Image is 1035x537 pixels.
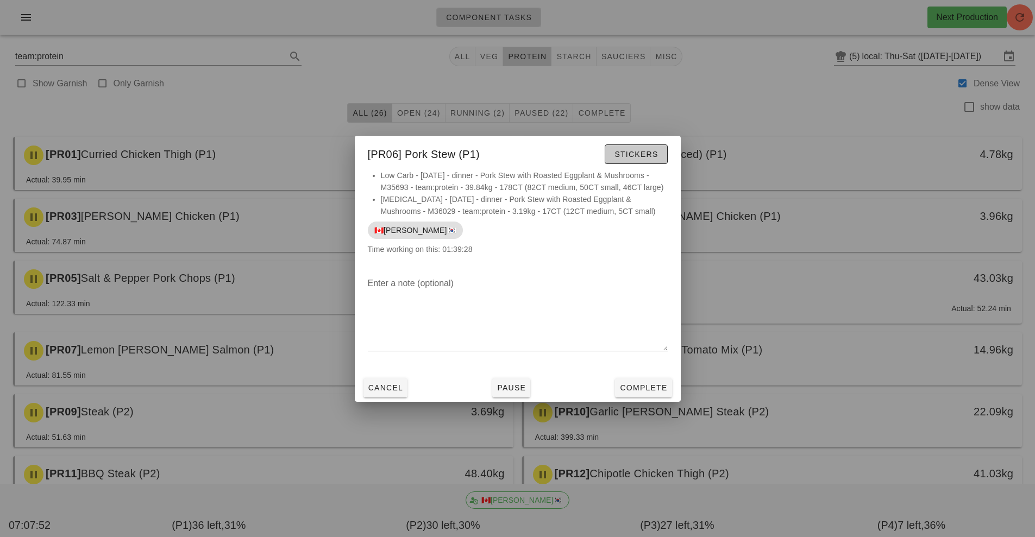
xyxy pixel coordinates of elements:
span: Complete [619,383,667,392]
button: Pause [492,378,530,397]
li: [MEDICAL_DATA] - [DATE] - dinner - Pork Stew with Roasted Eggplant & Mushrooms - M36029 - team:pr... [381,193,668,217]
div: Time working on this: 01:39:28 [355,169,681,266]
span: Stickers [614,150,658,159]
span: 🇨🇦[PERSON_NAME]🇰🇷 [374,222,456,239]
li: Low Carb - [DATE] - dinner - Pork Stew with Roasted Eggplant & Mushrooms - M35693 - team:protein ... [381,169,668,193]
button: Cancel [363,378,408,397]
span: Pause [497,383,526,392]
button: Complete [615,378,672,397]
span: Cancel [368,383,404,392]
button: Stickers [605,144,667,164]
div: [PR06] Pork Stew (P1) [355,136,681,169]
